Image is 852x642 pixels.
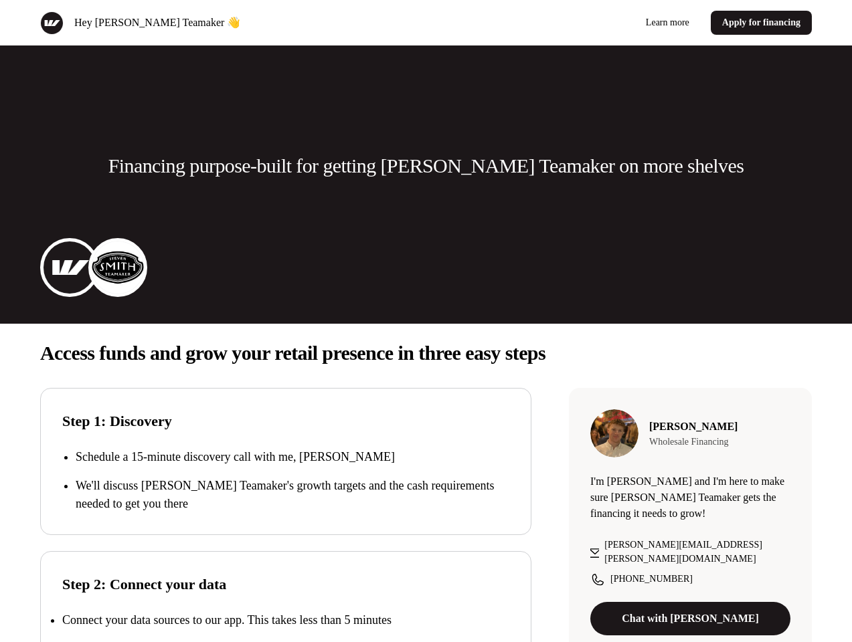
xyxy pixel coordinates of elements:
p: Access funds and grow your retail presence in three easy steps [40,340,812,366]
p: Hey [PERSON_NAME] Teamaker 👋 [74,15,240,31]
p: I'm [PERSON_NAME] and I'm here to make sure [PERSON_NAME] Teamaker gets the financing it needs to... [590,473,790,522]
p: We'll discuss [PERSON_NAME] Teamaker's growth targets and the cash requirements needed to get you... [76,477,509,513]
p: [PHONE_NUMBER] [610,572,693,586]
p: Connect your data sources to our app. This takes less than 5 minutes [62,613,392,627]
a: Learn more [635,11,700,35]
p: Wholesale Financing [649,435,738,449]
p: Financing purpose-built for getting [PERSON_NAME] Teamaker on more shelves [108,152,744,179]
p: Schedule a 15-minute discovery call with me, [PERSON_NAME] [76,448,509,466]
a: Chat with [PERSON_NAME] [590,602,790,635]
p: Step 2: Connect your data [62,573,509,595]
p: [PERSON_NAME][EMAIL_ADDRESS][PERSON_NAME][DOMAIN_NAME] [604,538,790,566]
p: [PERSON_NAME] [649,419,738,435]
a: Apply for financing [711,11,812,35]
p: Step 1: Discovery [62,410,509,432]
